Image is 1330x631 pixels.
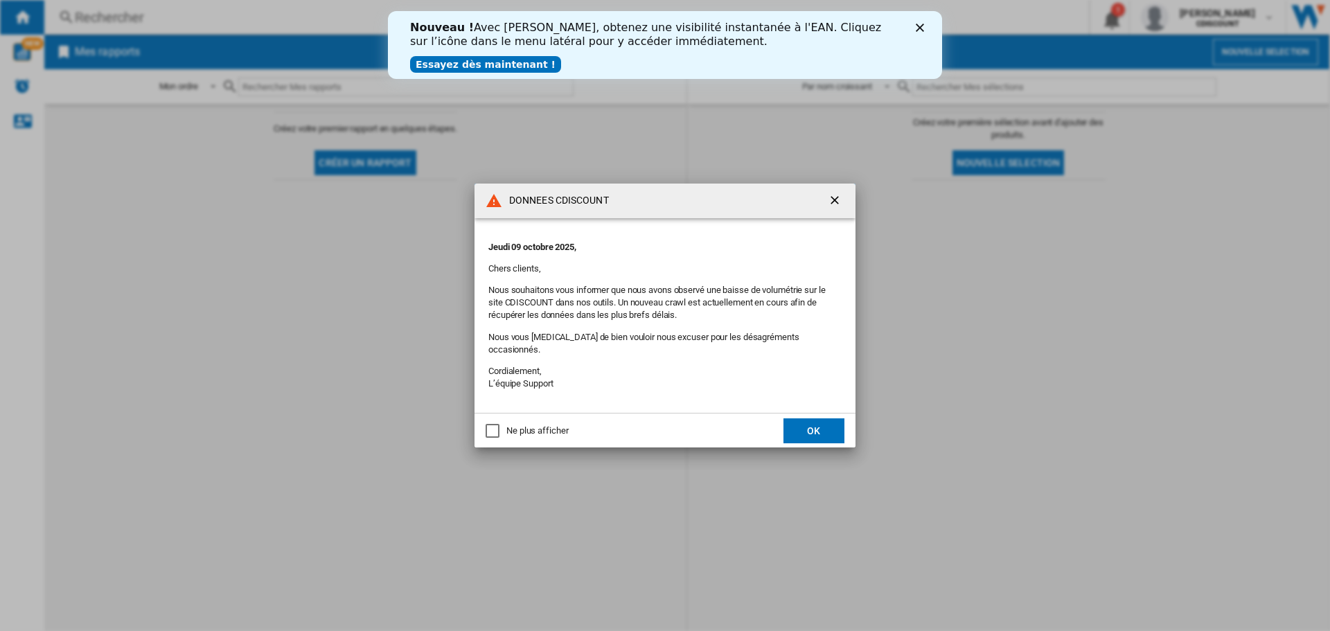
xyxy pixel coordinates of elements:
iframe: Intercom live chat bannière [388,11,942,79]
button: OK [783,418,844,443]
ng-md-icon: getI18NText('BUTTONS.CLOSE_DIALOG') [828,193,844,210]
p: Nous vous [MEDICAL_DATA] de bien vouloir nous excuser pour les désagréments occasionnés. [488,331,842,356]
p: Chers clients, [488,263,842,275]
md-checkbox: Ne plus afficher [486,425,568,438]
button: getI18NText('BUTTONS.CLOSE_DIALOG') [822,187,850,215]
div: Ne plus afficher [506,425,568,437]
strong: Jeudi 09 octobre 2025, [488,242,576,252]
p: Cordialement, L’équipe Support [488,365,842,390]
div: Fermer [528,12,542,21]
h4: DONNEES CDISCOUNT [502,194,609,208]
p: Nous souhaitons vous informer que nous avons observé une baisse de volumétrie sur le site CDISCOU... [488,284,842,322]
